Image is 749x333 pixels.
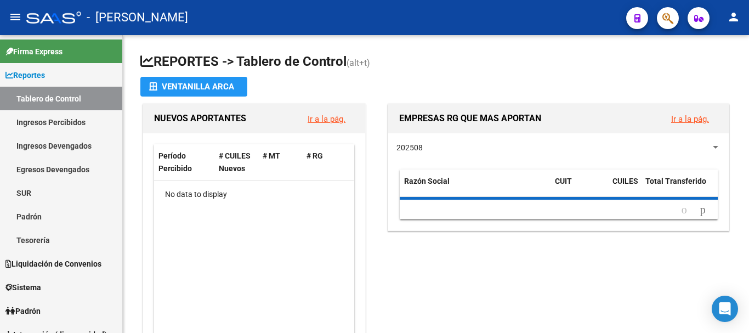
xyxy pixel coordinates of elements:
div: No data to display [154,181,354,208]
datatable-header-cell: # CUILES Nuevos [214,144,258,180]
span: (alt+t) [347,58,370,68]
button: Ventanilla ARCA [140,77,247,97]
a: Ir a la pág. [671,114,709,124]
a: go to previous page [677,204,692,216]
span: # MT [263,151,280,160]
span: Liquidación de Convenios [5,258,101,270]
span: Sistema [5,281,41,294]
span: EMPRESAS RG QUE MAS APORTAN [399,113,541,123]
span: Total Transferido [645,177,706,185]
datatable-header-cell: CUIT [551,170,608,206]
span: - [PERSON_NAME] [87,5,188,30]
a: Ir a la pág. [308,114,345,124]
span: Período Percibido [158,151,192,173]
span: Razón Social [404,177,450,185]
span: # CUILES Nuevos [219,151,251,173]
div: Open Intercom Messenger [712,296,738,322]
datatable-header-cell: CUILES [608,170,641,206]
span: NUEVOS APORTANTES [154,113,246,123]
div: Ventanilla ARCA [149,77,239,97]
mat-icon: menu [9,10,22,24]
button: Ir a la pág. [662,109,718,129]
mat-icon: person [727,10,740,24]
datatable-header-cell: Razón Social [400,170,551,206]
h1: REPORTES -> Tablero de Control [140,53,731,72]
span: Reportes [5,69,45,81]
datatable-header-cell: # RG [302,144,346,180]
span: CUILES [612,177,638,185]
button: Ir a la pág. [299,109,354,129]
datatable-header-cell: Período Percibido [154,144,214,180]
span: CUIT [555,177,572,185]
a: go to next page [695,204,711,216]
span: 202508 [396,143,423,152]
span: # RG [307,151,323,160]
datatable-header-cell: Total Transferido [641,170,718,206]
span: Padrón [5,305,41,317]
datatable-header-cell: # MT [258,144,302,180]
span: Firma Express [5,46,63,58]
